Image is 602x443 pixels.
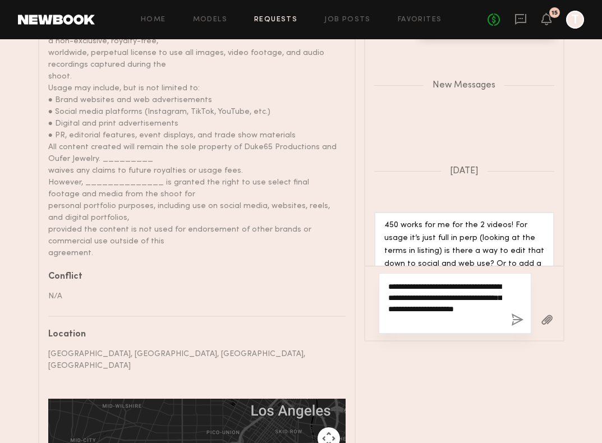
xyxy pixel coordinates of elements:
[552,10,558,16] div: 15
[566,11,584,29] a: T
[48,348,337,372] div: [GEOGRAPHIC_DATA], [GEOGRAPHIC_DATA], [GEOGRAPHIC_DATA], [GEOGRAPHIC_DATA]
[450,167,479,176] span: [DATE]
[48,290,337,302] div: N/A
[48,273,337,282] div: Conflict
[433,81,495,90] span: New Messages
[324,16,371,24] a: Job Posts
[384,219,544,297] div: 450 works for me for the 2 videos! For usage it’s just full in perp (looking at the terms in list...
[48,330,337,339] div: Location
[48,12,337,259] div: USAGE RIGHTS & LICENSING: ______________ hereby grants Duke65 Productions and Oufer Jewelry a non...
[141,16,166,24] a: Home
[398,16,442,24] a: Favorites
[254,16,297,24] a: Requests
[193,16,227,24] a: Models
